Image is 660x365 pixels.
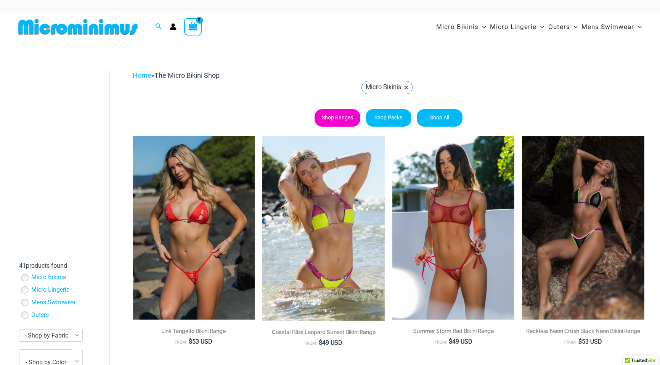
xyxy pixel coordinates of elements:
span: From: [305,341,317,346]
a: Home [133,71,151,79]
a: Shop Ranges [315,109,360,127]
span: $ [319,339,322,346]
h2: Summer Storm Red Bikini Range [392,327,515,335]
a: Shop All [417,109,462,127]
p: products found [19,260,83,272]
span: Micro Lingerie [490,17,536,37]
a: Micro LingerieMenu ToggleMenu Toggle [488,15,546,39]
a: Reckless Neon Crush Black Neon Bikini Range [522,327,644,338]
img: Summer Storm Red 332 Crop Top 449 Thong 02 [392,136,515,320]
span: » [133,71,220,79]
a: Summer Storm Red Bikini Range [392,327,515,338]
span: $ [578,338,582,345]
a: View Shopping Cart, empty [184,18,202,35]
a: Outers [31,311,49,319]
a: Micro Lingerie [31,286,69,294]
span: - Shop by Fabric [19,329,83,342]
iframe: TrustedSite Certified [19,64,88,216]
h2: Coastal Bliss Leopard Sunset Bikini Range [262,328,385,336]
a: Micro Bikinis × [361,81,413,94]
a: Reckless Neon Crush Black Neon 306 Tri Top 296 Cheeky 04Reckless Neon Crush Black Neon 349 Crop T... [522,136,644,320]
span: Outers [548,17,570,37]
a: Link Tangello 3070 Tri Top 4580 Micro 01Link Tangello 8650 One Piece Monokini 12Link Tangello 865... [133,136,255,320]
span: From: [564,340,576,345]
span: From: [435,340,447,345]
span: - Shop by Fabric [25,332,68,339]
a: Mens Swimwear [31,299,76,307]
bdi: 53 USD [189,338,212,345]
bdi: 49 USD [449,338,472,345]
nav: Site Navigation [433,14,645,40]
a: OutersMenu ToggleMenu Toggle [546,15,580,39]
span: Mens Swimwear [581,17,634,37]
span: Menu Toggle [570,17,578,37]
a: Summer Storm Red 332 Crop Top 449 Thong 02Summer Storm Red 332 Crop Top 449 Thong 03Summer Storm ... [392,136,515,320]
a: Coastal Bliss Leopard Sunset Bikini Range [262,328,385,339]
a: Search icon link [155,22,162,32]
img: Reckless Neon Crush Black Neon 306 Tri Top 296 Cheeky 04 [522,136,644,320]
img: Coastal Bliss Leopard Sunset 3171 Tri Top 4371 Thong Bikini 06 [262,136,385,321]
span: Menu Toggle [479,17,486,37]
bdi: 49 USD [319,339,342,346]
a: Coastal Bliss Leopard Sunset 3171 Tri Top 4371 Thong Bikini 06Coastal Bliss Leopard Sunset 3171 T... [262,136,385,321]
a: Link Tangello Bikini Range [133,327,255,338]
span: 41 [19,262,26,269]
span: Micro Bikinis [366,82,401,93]
span: $ [449,338,452,345]
span: $ [189,338,192,345]
img: Link Tangello 3070 Tri Top 4580 Micro 01 [133,136,255,320]
h2: Reckless Neon Crush Black Neon Bikini Range [522,327,644,335]
span: - Shop by Fabric [19,330,82,341]
h2: Link Tangello Bikini Range [133,327,255,335]
span: Micro Bikinis [436,17,479,37]
a: Micro Bikinis [31,273,66,281]
span: From: [175,340,187,345]
a: Micro BikinisMenu ToggleMenu Toggle [434,15,488,39]
bdi: 53 USD [578,338,602,345]
a: Account icon link [170,23,177,30]
span: Menu Toggle [634,17,642,37]
span: The Micro Bikini Shop [154,71,220,79]
a: Mens SwimwearMenu ToggleMenu Toggle [580,15,644,39]
a: Shop Packs [366,109,411,127]
span: × [404,84,408,90]
span: Menu Toggle [536,17,544,37]
img: MM SHOP LOGO FLAT [15,18,141,35]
